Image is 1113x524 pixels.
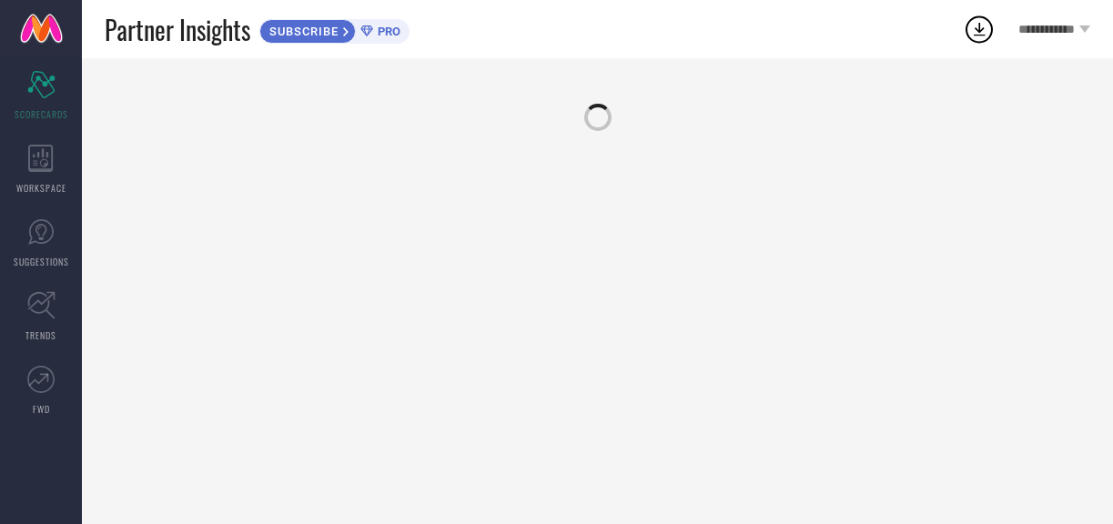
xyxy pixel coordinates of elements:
a: SUBSCRIBEPRO [259,15,410,44]
span: PRO [373,25,400,38]
span: WORKSPACE [16,181,66,195]
span: SUBSCRIBE [260,25,343,38]
span: Partner Insights [105,11,250,48]
span: SCORECARDS [15,107,68,121]
span: FWD [33,402,50,416]
span: SUGGESTIONS [14,255,69,268]
span: TRENDS [25,328,56,342]
div: Open download list [963,13,996,45]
